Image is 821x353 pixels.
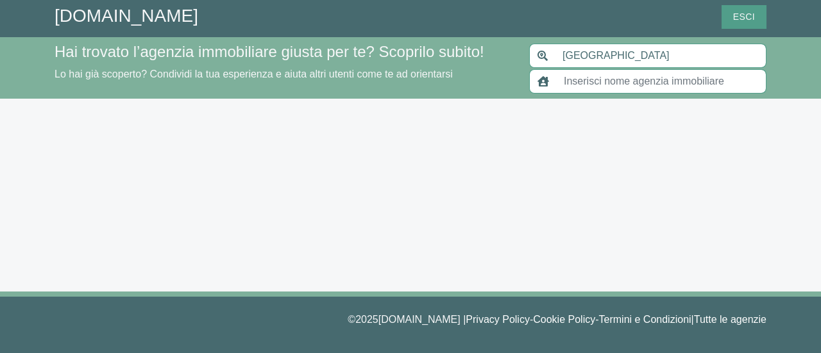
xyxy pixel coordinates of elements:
input: Inserisci nome agenzia immobiliare [556,69,766,94]
span: Esci [727,9,761,25]
p: Lo hai già scoperto? Condividi la tua esperienza e aiuta altri utenti come te ad orientarsi [55,67,514,82]
h4: Hai trovato l’agenzia immobiliare giusta per te? Scoprilo subito! [55,43,514,62]
a: Cookie Policy [533,314,595,325]
button: Esci [722,5,766,29]
a: [DOMAIN_NAME] [55,6,198,26]
input: Inserisci area di ricerca (Comune o Provincia) [555,44,766,68]
a: Privacy Policy [466,314,530,325]
a: Termini e Condizioni [599,314,691,325]
a: Tutte le agenzie [694,314,766,325]
p: © 2025 [DOMAIN_NAME] | - - | [55,312,766,327]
